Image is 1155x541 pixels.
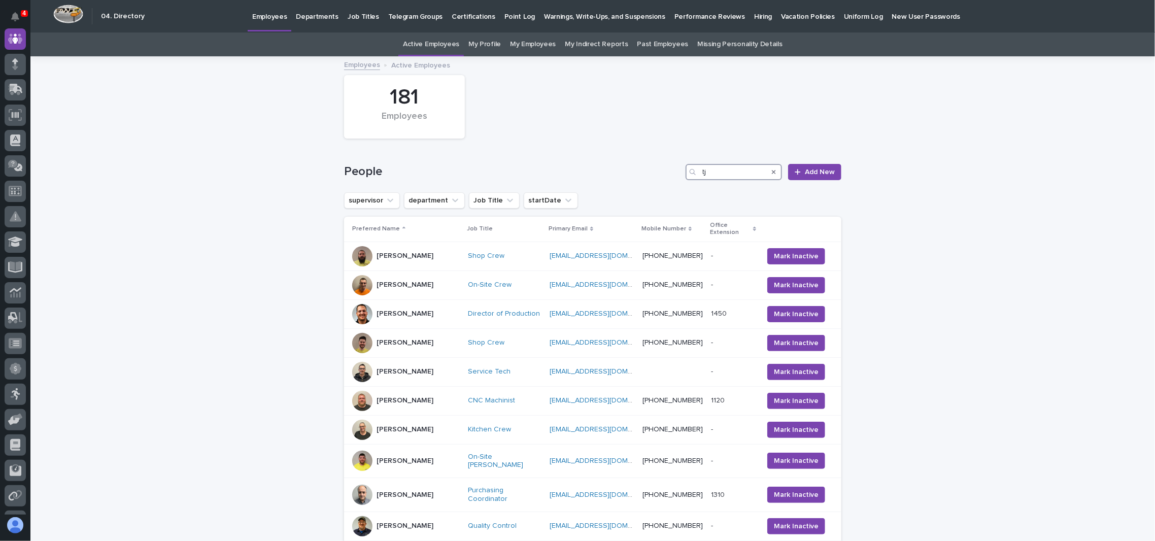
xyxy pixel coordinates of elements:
a: [PHONE_NUMBER] [642,397,703,404]
a: [EMAIL_ADDRESS][DOMAIN_NAME] [550,252,664,259]
a: Quality Control [468,522,517,530]
button: Job Title [469,192,520,209]
p: [PERSON_NAME] [377,367,433,376]
button: Notifications [5,6,26,27]
p: [PERSON_NAME] [377,252,433,260]
a: [PHONE_NUMBER] [642,310,703,317]
a: CNC Machinist [468,396,515,405]
p: 1310 [711,489,727,499]
button: supervisor [344,192,400,209]
tr: [PERSON_NAME]Shop Crew [EMAIL_ADDRESS][DOMAIN_NAME] [PHONE_NUMBER]-- Mark Inactive [344,328,841,357]
a: [PHONE_NUMBER] [642,339,703,346]
tr: [PERSON_NAME]CNC Machinist [EMAIL_ADDRESS][DOMAIN_NAME] [PHONE_NUMBER]11201120 Mark Inactive [344,386,841,415]
h2: 04. Directory [101,12,145,21]
a: On-Site [PERSON_NAME] [468,453,541,470]
button: Mark Inactive [767,248,825,264]
span: Mark Inactive [774,425,819,435]
button: Mark Inactive [767,453,825,469]
span: Mark Inactive [774,521,819,531]
a: [EMAIL_ADDRESS][DOMAIN_NAME] [550,339,664,346]
button: Mark Inactive [767,518,825,534]
p: - [711,279,715,289]
span: Mark Inactive [774,396,819,406]
div: 181 [361,85,448,110]
tr: [PERSON_NAME]Director of Production [EMAIL_ADDRESS][DOMAIN_NAME] [PHONE_NUMBER]14501450 Mark Inac... [344,299,841,328]
button: users-avatar [5,515,26,536]
img: Workspace Logo [53,5,83,23]
button: Mark Inactive [767,306,825,322]
a: My Employees [510,32,556,56]
a: [EMAIL_ADDRESS][DOMAIN_NAME] [550,491,664,498]
a: [EMAIL_ADDRESS][DOMAIN_NAME] [550,281,664,288]
a: Missing Personality Details [697,32,783,56]
p: Active Employees [391,59,450,70]
a: [EMAIL_ADDRESS][DOMAIN_NAME] [550,397,664,404]
p: 1120 [711,394,727,405]
button: Mark Inactive [767,422,825,438]
tr: [PERSON_NAME]Purchasing Coordinator [EMAIL_ADDRESS][DOMAIN_NAME] [PHONE_NUMBER]13101310 Mark Inac... [344,478,841,512]
p: Mobile Number [641,223,686,234]
a: [EMAIL_ADDRESS][DOMAIN_NAME] [550,368,664,375]
a: On-Site Crew [468,281,512,289]
a: Purchasing Coordinator [468,486,541,503]
p: [PERSON_NAME] [377,310,433,318]
a: [PHONE_NUMBER] [642,491,703,498]
p: Primary Email [549,223,588,234]
a: Shop Crew [468,252,504,260]
a: Active Employees [403,32,459,56]
button: Mark Inactive [767,335,825,351]
p: 1450 [711,308,729,318]
a: [PHONE_NUMBER] [642,252,703,259]
tr: [PERSON_NAME]Kitchen Crew [EMAIL_ADDRESS][DOMAIN_NAME] [PHONE_NUMBER]-- Mark Inactive [344,415,841,444]
h1: People [344,164,682,179]
p: - [711,365,715,376]
tr: [PERSON_NAME]Service Tech [EMAIL_ADDRESS][DOMAIN_NAME] -- Mark Inactive [344,357,841,386]
a: [EMAIL_ADDRESS][DOMAIN_NAME] [550,310,664,317]
span: Mark Inactive [774,456,819,466]
a: Shop Crew [468,339,504,347]
p: Office Extension [710,220,751,239]
a: [EMAIL_ADDRESS][DOMAIN_NAME] [550,522,664,529]
a: [PHONE_NUMBER] [642,457,703,464]
span: Mark Inactive [774,251,819,261]
a: [EMAIL_ADDRESS][DOMAIN_NAME] [550,457,664,464]
button: startDate [524,192,578,209]
p: [PERSON_NAME] [377,491,433,499]
a: Director of Production [468,310,540,318]
p: [PERSON_NAME] [377,425,433,434]
a: [EMAIL_ADDRESS][DOMAIN_NAME] [550,426,664,433]
span: Mark Inactive [774,338,819,348]
tr: [PERSON_NAME]Shop Crew [EMAIL_ADDRESS][DOMAIN_NAME] [PHONE_NUMBER]-- Mark Inactive [344,242,841,270]
a: My Profile [468,32,501,56]
p: [PERSON_NAME] [377,281,433,289]
p: [PERSON_NAME] [377,457,433,465]
tr: [PERSON_NAME]On-Site Crew [EMAIL_ADDRESS][DOMAIN_NAME] [PHONE_NUMBER]-- Mark Inactive [344,270,841,299]
a: Service Tech [468,367,511,376]
span: Add New [805,168,835,176]
span: Mark Inactive [774,367,819,377]
p: - [711,423,715,434]
button: Mark Inactive [767,277,825,293]
a: Past Employees [637,32,689,56]
input: Search [686,164,782,180]
a: Employees [344,58,380,70]
span: Mark Inactive [774,309,819,319]
p: [PERSON_NAME] [377,522,433,530]
p: Job Title [467,223,493,234]
tr: [PERSON_NAME]On-Site [PERSON_NAME] [EMAIL_ADDRESS][DOMAIN_NAME] [PHONE_NUMBER]-- Mark Inactive [344,444,841,478]
span: Mark Inactive [774,280,819,290]
p: [PERSON_NAME] [377,396,433,405]
button: Mark Inactive [767,487,825,503]
a: My Indirect Reports [565,32,628,56]
span: Mark Inactive [774,490,819,500]
tr: [PERSON_NAME]Quality Control [EMAIL_ADDRESS][DOMAIN_NAME] [PHONE_NUMBER]-- Mark Inactive [344,512,841,540]
p: - [711,455,715,465]
p: [PERSON_NAME] [377,339,433,347]
p: - [711,250,715,260]
div: Notifications4 [13,12,26,28]
button: Mark Inactive [767,364,825,380]
p: 4 [22,10,26,17]
a: [PHONE_NUMBER] [642,426,703,433]
a: Add New [788,164,841,180]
